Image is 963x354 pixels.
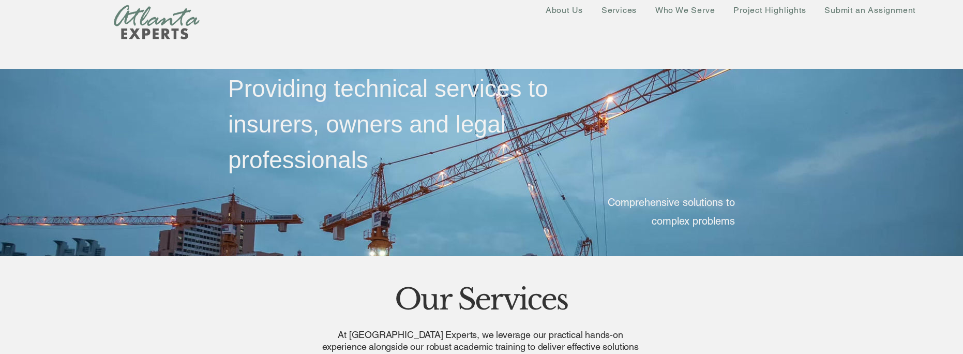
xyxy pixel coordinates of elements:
span: Project Highlights [733,5,806,15]
span: About Us [546,5,583,15]
span: Providing technical services to insurers, owners and legal professionals [228,75,548,173]
span: Services [601,5,637,15]
img: New Logo Transparent Background_edited.png [114,5,200,40]
span: Submit an Assignment [824,5,915,15]
span: Who We Serve [655,5,715,15]
span: Our Services [395,282,567,317]
span: Comprehensive solutions to complex problems [608,196,735,227]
